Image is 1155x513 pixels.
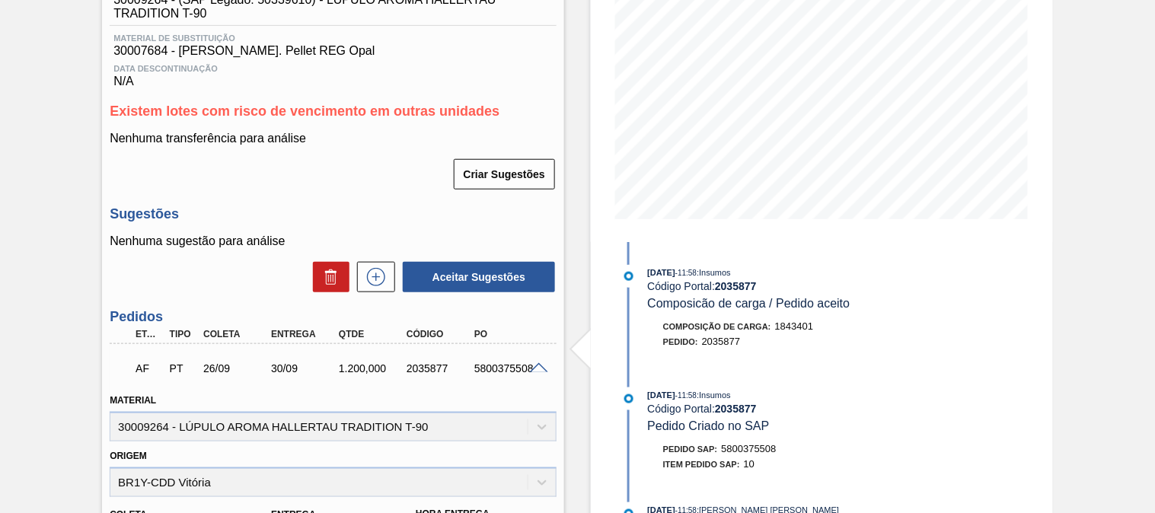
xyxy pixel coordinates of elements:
div: Código Portal: [648,403,1010,415]
div: Entrega [267,329,342,339]
div: Aguardando Faturamento [132,352,165,385]
span: 1843401 [775,320,814,332]
h3: Sugestões [110,206,557,222]
label: Origem [110,451,147,461]
img: atual [624,272,633,281]
div: Excluir Sugestões [305,262,349,292]
div: N/A [110,58,557,88]
span: Composicão de carga / Pedido aceito [648,297,850,310]
span: Item pedido SAP: [663,460,740,469]
span: - 11:58 [675,269,697,277]
span: Pedido : [663,337,698,346]
div: 2035877 [403,362,477,374]
span: 5800375508 [722,443,777,454]
img: atual [624,394,633,403]
div: Criar Sugestões [455,158,557,191]
div: Aceitar Sugestões [395,260,557,294]
div: 26/09/2025 [199,362,274,374]
span: 2035877 [702,336,741,347]
label: Material [110,395,156,406]
button: Aceitar Sugestões [403,262,555,292]
span: 30007684 - [PERSON_NAME]. Pellet REG Opal [113,44,553,58]
button: Criar Sugestões [454,159,555,190]
span: : Insumos [697,390,731,400]
p: Nenhuma sugestão para análise [110,234,557,248]
div: Qtde [335,329,410,339]
div: Tipo [166,329,199,339]
div: Nova sugestão [349,262,395,292]
p: Nenhuma transferência para análise [110,132,557,145]
span: : Insumos [697,268,731,277]
div: Pedido de Transferência [166,362,199,374]
span: Existem lotes com risco de vencimento em outras unidades [110,104,499,119]
p: AF [136,362,161,374]
span: Composição de Carga : [663,322,771,331]
div: Código [403,329,477,339]
span: Pedido SAP: [663,444,718,454]
span: Pedido Criado no SAP [648,419,770,432]
span: 10 [744,458,755,470]
strong: 2035877 [715,403,757,415]
span: [DATE] [648,268,675,277]
div: Etapa [132,329,165,339]
div: Código Portal: [648,280,1010,292]
span: Material de Substituição [113,33,553,43]
strong: 2035877 [715,280,757,292]
div: 30/09/2025 [267,362,342,374]
span: - 11:58 [675,391,697,400]
h3: Pedidos [110,309,557,325]
span: Data Descontinuação [113,64,553,73]
span: [DATE] [648,390,675,400]
div: PO [471,329,545,339]
div: 5800375508 [471,362,545,374]
div: 1.200,000 [335,362,410,374]
div: Coleta [199,329,274,339]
